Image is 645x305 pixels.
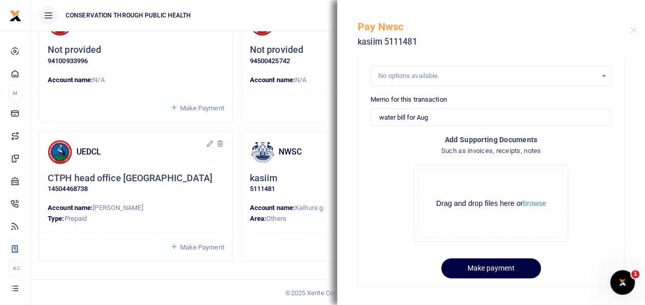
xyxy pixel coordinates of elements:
li: M [8,85,22,102]
label: Memo for this transaction [370,94,447,105]
span: N/A [93,76,104,84]
div: Drag and drop files here or [419,199,563,208]
h4: UEDCL [76,146,206,158]
h5: Pay Nwsc [358,21,630,33]
h5: CTPH head office [GEOGRAPHIC_DATA] [48,173,212,184]
button: Make payment [441,258,541,278]
p: 14504468738 [48,184,224,195]
span: [PERSON_NAME] [93,204,143,212]
div: Click to update [48,44,224,66]
strong: Type: [48,215,65,222]
input: Enter extra information [370,108,612,126]
button: Close [630,27,637,33]
h4: Add supporting Documents [370,134,612,145]
div: Click to update [48,173,224,195]
strong: Account name: [250,76,295,84]
h4: NWSC [279,146,408,158]
strong: Account name: [48,204,93,212]
strong: Account name: [250,204,295,212]
span: Others [266,215,286,222]
a: Make Payment [170,102,224,114]
span: N/A [295,76,306,84]
span: 1 [631,270,639,278]
div: File Uploader [414,165,568,242]
p: 5111481 [250,184,426,195]
strong: Account name: [48,76,93,84]
a: logo-small logo-large logo-large [9,11,22,19]
h5: Not provided [250,44,303,56]
span: Make Payment [180,243,224,251]
h5: Not provided [48,44,101,56]
button: browse [523,200,546,207]
li: Ac [8,260,22,277]
h4: Such as invoices, receipts, notes [370,145,612,157]
span: Prepaid [65,215,87,222]
span: Kaihura.g. [295,204,324,212]
h5: kasiim 5111481 [358,37,630,47]
a: Make Payment [170,241,224,253]
div: Click to update [250,173,426,195]
div: No options available. [378,71,597,81]
span: Make Payment [180,104,224,112]
span: CONSERVATION THROUGH PUBLIC HEALTH [62,11,195,20]
h5: kasiim [250,173,278,184]
p: 94100933996 [48,56,224,67]
iframe: Intercom live chat [610,270,635,295]
div: Click to update [250,44,426,66]
p: 94500425742 [250,56,426,67]
strong: Area: [250,215,267,222]
img: logo-small [9,10,22,22]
